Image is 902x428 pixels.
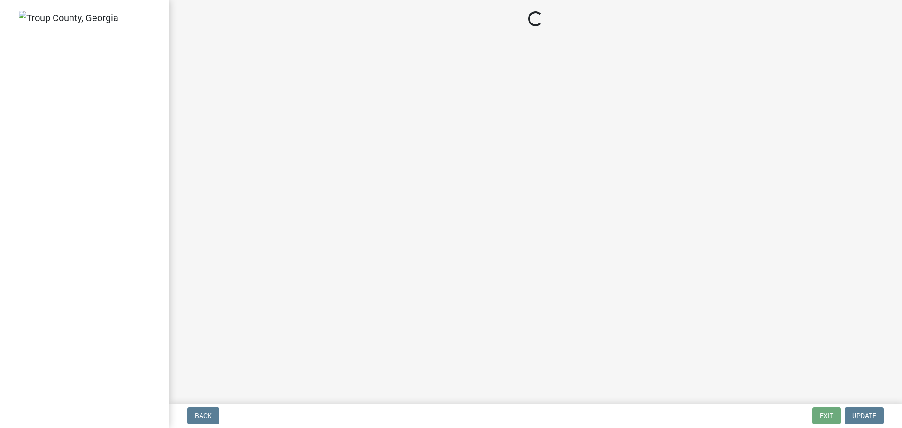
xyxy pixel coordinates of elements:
[852,412,876,420] span: Update
[19,11,118,25] img: Troup County, Georgia
[845,407,884,424] button: Update
[187,407,219,424] button: Back
[195,412,212,420] span: Back
[812,407,841,424] button: Exit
